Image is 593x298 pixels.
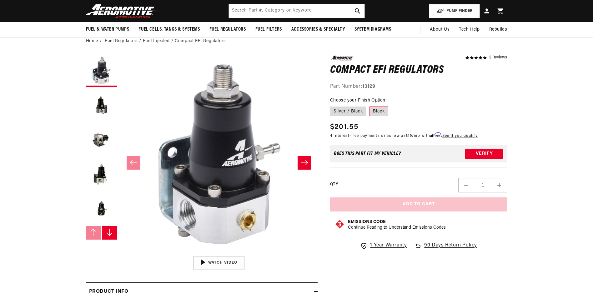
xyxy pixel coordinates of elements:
[83,4,162,18] img: Aeromotive
[229,4,364,18] input: Search by Part Number, Category or Keyword
[334,151,401,156] div: Does This part fit My vehicle?
[442,134,478,138] a: See if you qualify - Learn more about Affirm Financing (opens in modal)
[175,38,226,45] li: Compact EFI Regulators
[330,107,366,117] label: Silver / Black
[81,22,134,37] summary: Fuel & Water Pumps
[348,219,446,231] button: Emissions CodeContinue Reading to Understand Emissions Codes
[105,38,143,45] li: Fuel Regulators
[143,38,175,45] li: Fuel Injected
[424,241,477,256] span: 90 Days Return Policy
[369,107,388,117] label: Black
[287,22,350,37] summary: Accessories & Specialty
[86,159,117,190] button: Load image 4 in gallery view
[102,226,117,240] button: Slide right
[251,22,287,37] summary: Fuel Filters
[330,65,507,75] h1: Compact EFI Regulators
[255,26,282,33] span: Fuel Filters
[485,22,512,37] summary: Rebuilds
[86,226,101,240] button: Slide left
[348,225,446,231] p: Continue Reading to Understand Emissions Codes
[489,26,507,33] span: Rebuilds
[425,22,454,37] a: About Us
[86,38,98,45] a: Home
[134,22,204,37] summary: Fuel Cells, Tanks & Systems
[86,90,117,121] button: Load image 2 in gallery view
[330,83,507,91] div: Part Number:
[86,193,117,224] button: Load image 5 in gallery view
[86,124,117,156] button: Load image 3 in gallery view
[127,156,140,170] button: Slide left
[414,241,477,256] a: 90 Days Return Policy
[89,288,128,296] h2: Product Info
[489,56,507,60] a: 2 reviews
[430,132,441,137] span: Affirm
[298,156,311,170] button: Slide right
[86,56,117,87] button: Load image 1 in gallery view
[209,26,246,33] span: Fuel Regulators
[354,26,391,33] span: System Diagrams
[335,219,345,229] img: Emissions code
[429,4,480,18] button: PUMP FINDER
[370,241,407,250] span: 1 Year Warranty
[465,149,503,159] button: Verify
[406,134,412,138] span: $19
[348,220,386,224] strong: Emissions Code
[330,133,478,139] p: 4 interest-free payments or as low as /mo with .
[454,22,484,37] summary: Tech Help
[350,22,396,37] summary: System Diagrams
[459,26,480,33] span: Tech Help
[351,4,364,18] button: search button
[86,26,129,33] span: Fuel & Water Pumps
[86,56,318,270] media-gallery: Gallery Viewer
[430,27,450,32] span: About Us
[330,182,338,187] label: QTY
[330,97,387,104] legend: Choose your Finish Option:
[86,38,507,45] nav: breadcrumbs
[330,122,358,133] span: $201.55
[360,241,407,250] a: 1 Year Warranty
[138,26,200,33] span: Fuel Cells, Tanks & Systems
[205,22,251,37] summary: Fuel Regulators
[362,84,375,89] strong: 13129
[291,26,345,33] span: Accessories & Specialty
